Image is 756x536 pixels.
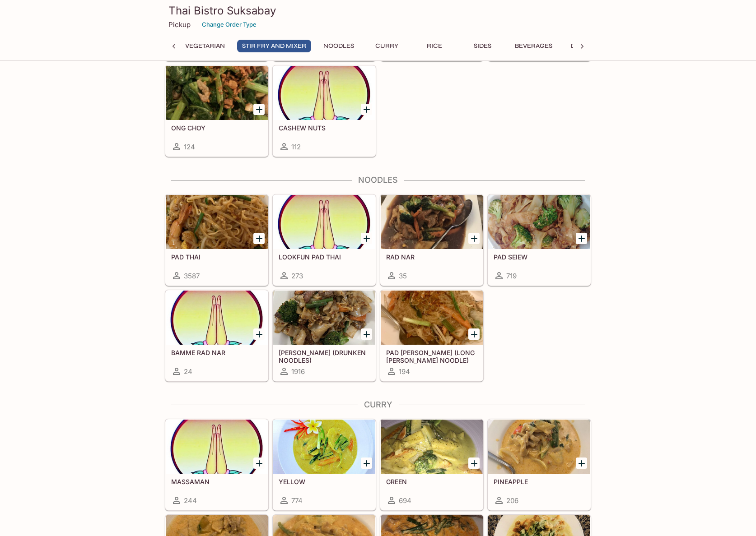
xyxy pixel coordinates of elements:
[273,290,376,381] a: [PERSON_NAME] (DRUNKEN NOODLES)1916
[381,195,483,249] div: RAD NAR
[399,496,411,505] span: 694
[510,40,557,52] button: Beverages
[488,420,590,474] div: PINEAPPLE
[184,143,195,151] span: 124
[253,457,265,469] button: Add MASSAMAN
[462,40,503,52] button: Sides
[273,65,376,157] a: CASHEW NUTS112
[165,290,268,381] a: BAMME RAD NAR24
[399,272,407,280] span: 35
[488,419,591,510] a: PINEAPPLE206
[494,478,585,485] h5: PINEAPPLE
[380,419,483,510] a: GREEN694
[291,272,303,280] span: 273
[165,175,591,185] h4: Noodles
[576,457,587,469] button: Add PINEAPPLE
[318,40,359,52] button: Noodles
[180,40,230,52] button: Vegetarian
[361,233,372,244] button: Add LOOKFUN PAD THAI
[488,195,590,249] div: PAD SEIEW
[253,104,265,115] button: Add ONG CHOY
[198,18,261,32] button: Change Order Type
[171,124,262,132] h5: ONG CHOY
[273,420,375,474] div: YELLOW
[468,328,480,340] button: Add PAD WOON SEN (LONG RICE NOODLE)
[166,291,268,345] div: BAMME RAD NAR
[168,20,191,29] p: Pickup
[380,290,483,381] a: PAD [PERSON_NAME] (LONG [PERSON_NAME] NOODLE)194
[166,195,268,249] div: PAD THAI
[386,349,477,364] h5: PAD [PERSON_NAME] (LONG [PERSON_NAME] NOODLE)
[253,328,265,340] button: Add BAMME RAD NAR
[273,195,375,249] div: LOOKFUN PAD THAI
[361,328,372,340] button: Add KEE MAO (DRUNKEN NOODLES)
[576,233,587,244] button: Add PAD SEIEW
[279,124,370,132] h5: CASHEW NUTS
[380,194,483,286] a: RAD NAR35
[565,40,605,52] button: Dessert
[291,367,305,376] span: 1916
[488,194,591,286] a: PAD SEIEW719
[171,253,262,261] h5: PAD THAI
[165,65,268,157] a: ONG CHOY124
[184,496,197,505] span: 244
[494,253,585,261] h5: PAD SEIEW
[184,367,192,376] span: 24
[171,349,262,356] h5: BAMME RAD NAR
[279,253,370,261] h5: LOOKFUN PAD THAI
[386,478,477,485] h5: GREEN
[165,419,268,510] a: MASSAMAN244
[273,419,376,510] a: YELLOW774
[166,420,268,474] div: MASSAMAN
[273,291,375,345] div: KEE MAO (DRUNKEN NOODLES)
[399,367,410,376] span: 194
[184,272,200,280] span: 3587
[279,349,370,364] h5: [PERSON_NAME] (DRUNKEN NOODLES)
[366,40,407,52] button: Curry
[273,66,375,120] div: CASHEW NUTS
[381,291,483,345] div: PAD WOON SEN (LONG RICE NOODLE)
[506,496,518,505] span: 206
[361,104,372,115] button: Add CASHEW NUTS
[468,457,480,469] button: Add GREEN
[165,194,268,286] a: PAD THAI3587
[361,457,372,469] button: Add YELLOW
[171,478,262,485] h5: MASSAMAN
[468,233,480,244] button: Add RAD NAR
[381,420,483,474] div: GREEN
[386,253,477,261] h5: RAD NAR
[291,143,301,151] span: 112
[253,233,265,244] button: Add PAD THAI
[237,40,311,52] button: Stir Fry and Mixer
[165,400,591,410] h4: Curry
[279,478,370,485] h5: YELLOW
[291,496,303,505] span: 774
[166,66,268,120] div: ONG CHOY
[414,40,455,52] button: Rice
[168,4,588,18] h3: Thai Bistro Suksabay
[506,272,517,280] span: 719
[273,194,376,286] a: LOOKFUN PAD THAI273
